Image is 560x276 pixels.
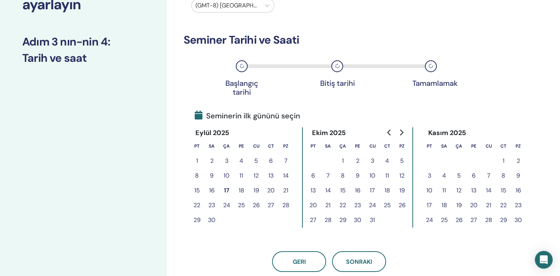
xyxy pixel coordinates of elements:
button: 10 [422,183,437,198]
button: 1 [190,154,204,168]
button: 22 [190,198,204,213]
button: 9 [204,168,219,183]
button: 18 [380,183,395,198]
button: 27 [306,213,321,228]
button: 21 [278,183,293,198]
button: 18 [234,183,249,198]
span: Sonraki [346,258,372,266]
button: 13 [306,183,321,198]
button: 7 [481,168,496,183]
button: 10 [365,168,380,183]
th: Salı [321,139,335,154]
button: 2 [511,154,526,168]
button: 7 [278,154,293,168]
button: 8 [190,168,204,183]
button: 18 [437,198,452,213]
button: 28 [481,213,496,228]
button: 19 [395,183,409,198]
button: 14 [278,168,293,183]
th: Perşembe [350,139,365,154]
button: 26 [452,213,466,228]
th: Cumartesi [380,139,395,154]
th: Pazar [395,139,409,154]
span: Geri [293,258,306,266]
button: 5 [452,168,466,183]
button: 14 [481,183,496,198]
div: Open Intercom Messenger [535,251,553,269]
button: 11 [437,183,452,198]
button: 15 [335,183,350,198]
button: 29 [496,213,511,228]
button: 20 [466,198,481,213]
button: 16 [204,183,219,198]
button: 25 [234,198,249,213]
button: 9 [511,168,526,183]
div: Bitiş tarihi [319,79,356,88]
h3: Tarih ve saat [22,51,144,65]
button: 23 [511,198,526,213]
button: 7 [321,168,335,183]
button: 3 [422,168,437,183]
th: Pazartesi [306,139,321,154]
button: 6 [306,168,321,183]
button: 2 [204,154,219,168]
th: Pazartesi [422,139,437,154]
button: 28 [321,213,335,228]
div: Ekim 2025 [306,127,352,139]
button: Geri [272,251,326,272]
button: 2 [350,154,365,168]
span: Seminerin ilk gününü seçin [195,110,300,121]
button: 5 [395,154,409,168]
h3: Seminer Tarihi ve Saati [184,33,475,47]
button: 30 [350,213,365,228]
button: 4 [380,154,395,168]
button: 20 [264,183,278,198]
button: 8 [496,168,511,183]
button: 14 [321,183,335,198]
button: 29 [335,213,350,228]
button: 24 [365,198,380,213]
button: 27 [466,213,481,228]
button: 28 [278,198,293,213]
div: Tamamlamak [412,79,449,88]
button: 26 [395,198,409,213]
button: 16 [350,183,365,198]
button: 11 [380,168,395,183]
button: 11 [234,168,249,183]
div: Eylül 2025 [190,127,235,139]
button: 17 [219,183,234,198]
button: 30 [511,213,526,228]
button: 27 [264,198,278,213]
button: 25 [380,198,395,213]
button: 20 [306,198,321,213]
button: 3 [219,154,234,168]
button: 23 [350,198,365,213]
th: Pazar [511,139,526,154]
button: 26 [249,198,264,213]
button: 3 [365,154,380,168]
button: 13 [466,183,481,198]
button: 23 [204,198,219,213]
button: 24 [422,213,437,228]
th: Cumartesi [496,139,511,154]
button: 21 [481,198,496,213]
th: Salı [437,139,452,154]
div: Başlangıç tarihi [223,79,260,97]
button: 17 [365,183,380,198]
button: Go to previous month [383,125,395,140]
button: 15 [496,183,511,198]
button: 12 [395,168,409,183]
th: Çarşamba [452,139,466,154]
button: 10 [219,168,234,183]
button: 29 [190,213,204,228]
button: 6 [466,168,481,183]
button: 19 [452,198,466,213]
button: 16 [511,183,526,198]
th: Çarşamba [335,139,350,154]
button: 4 [234,154,249,168]
button: 6 [264,154,278,168]
th: Salı [204,139,219,154]
button: 21 [321,198,335,213]
button: 4 [437,168,452,183]
button: 19 [249,183,264,198]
